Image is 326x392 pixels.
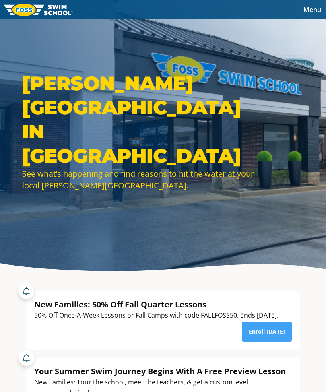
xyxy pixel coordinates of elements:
[242,322,292,342] a: Enroll [DATE]
[299,4,326,16] button: Toggle navigation
[22,71,256,168] h1: [PERSON_NAME][GEOGRAPHIC_DATA] in [GEOGRAPHIC_DATA]
[4,4,73,16] img: FOSS Swim School Logo
[22,168,256,191] div: See what’s happening and find reasons to hit the water at your local [PERSON_NAME][GEOGRAPHIC_DATA].
[34,366,292,377] div: Your Summer Swim Journey Begins With A Free Preview Lesson
[34,310,279,321] div: 50% Off Once-A-Week Lessons or Fall Camps with code FALLFOSS50. Ends [DATE].
[303,5,321,14] span: Menu
[34,299,279,310] div: New Families: 50% Off Fall Quarter Lessons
